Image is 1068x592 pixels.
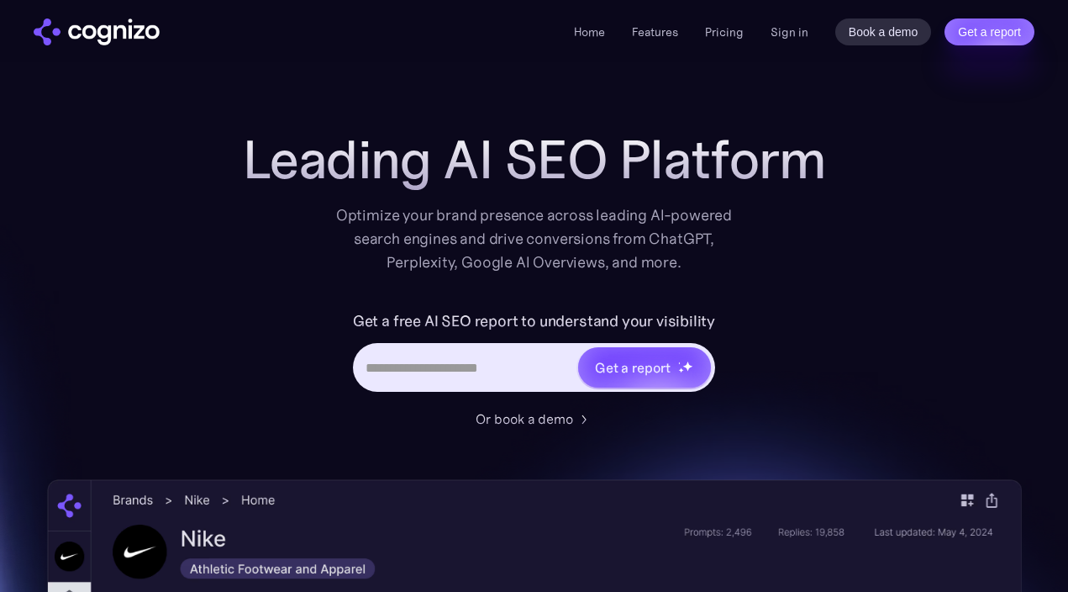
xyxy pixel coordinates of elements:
form: Hero URL Input Form [353,308,715,400]
img: cognizo logo [34,18,160,45]
a: Or book a demo [476,409,593,429]
label: Get a free AI SEO report to understand your visibility [353,308,715,335]
a: home [34,18,160,45]
img: star [678,367,684,373]
a: Book a demo [835,18,932,45]
div: Optimize your brand presence across leading AI-powered search engines and drive conversions from ... [328,203,741,274]
div: Or book a demo [476,409,573,429]
a: Get a report [944,18,1034,45]
img: star [678,362,681,364]
a: Get a reportstarstarstar [576,346,713,389]
a: Home [574,24,605,40]
a: Features [632,24,678,40]
img: star [682,361,693,372]
h1: Leading AI SEO Platform [243,129,826,190]
a: Sign in [771,22,808,42]
div: Get a report [595,357,671,378]
a: Pricing [705,24,744,40]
